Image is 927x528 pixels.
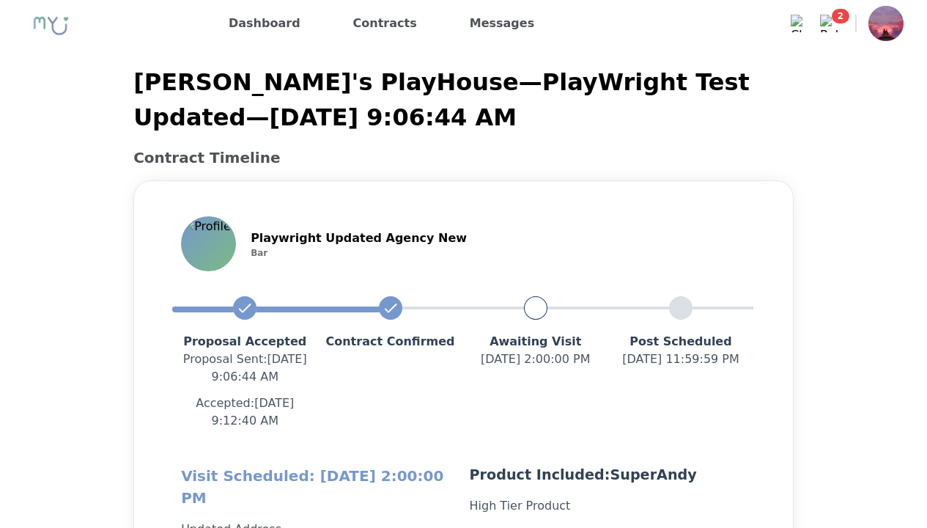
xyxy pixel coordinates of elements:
h2: Visit Scheduled: [DATE] 2:00:00 PM [181,465,457,509]
p: [PERSON_NAME]'s PlayHouse — PlayWright Test Updated — [DATE] 9:06:44 AM [133,65,794,135]
p: Contract Confirmed [317,333,462,351]
a: Dashboard [223,12,306,35]
h2: Contract Timeline [133,147,794,169]
p: [DATE] 11:59:59 PM [608,351,753,368]
p: Proposal Sent : [DATE] 9:06:44 AM [172,351,317,386]
p: Awaiting Visit [463,333,608,351]
p: High Tier Product [470,497,746,515]
p: Bar [251,247,467,259]
img: Profile [868,6,904,41]
img: Chat [791,15,808,32]
p: Product Included: SuperAndy [470,465,746,485]
p: [DATE] 2:00:00 PM [463,351,608,368]
p: Playwright Updated Agency New [251,230,467,247]
p: Accepted: [DATE] 9:12:40 AM [172,395,317,430]
p: Post Scheduled [608,333,753,351]
p: Proposal Accepted [172,333,317,351]
a: Messages [464,12,540,35]
span: 2 [832,9,849,23]
a: Contracts [347,12,423,35]
img: Profile [182,218,234,270]
img: Bell [820,15,838,32]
